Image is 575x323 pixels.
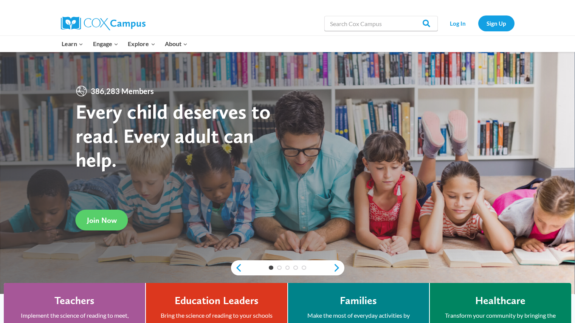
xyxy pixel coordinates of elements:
span: Engage [93,39,118,49]
h4: Education Leaders [175,294,259,307]
input: Search Cox Campus [324,16,438,31]
span: 386,283 Members [88,85,157,97]
a: Sign Up [478,15,515,31]
a: 2 [277,266,282,270]
nav: Secondary Navigation [442,15,515,31]
span: Join Now [87,216,117,225]
a: next [333,263,344,272]
a: Join Now [76,210,128,230]
div: content slider buttons [231,260,344,275]
span: About [165,39,188,49]
a: Log In [442,15,474,31]
img: Cox Campus [61,17,146,30]
nav: Primary Navigation [57,36,192,52]
a: 3 [285,266,290,270]
h4: Healthcare [475,294,525,307]
a: 4 [293,266,298,270]
a: 1 [269,266,273,270]
h4: Teachers [54,294,95,307]
a: 5 [302,266,306,270]
span: Learn [62,39,83,49]
span: Explore [128,39,155,49]
h4: Families [340,294,377,307]
a: previous [231,263,242,272]
strong: Every child deserves to read. Every adult can help. [76,99,271,172]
